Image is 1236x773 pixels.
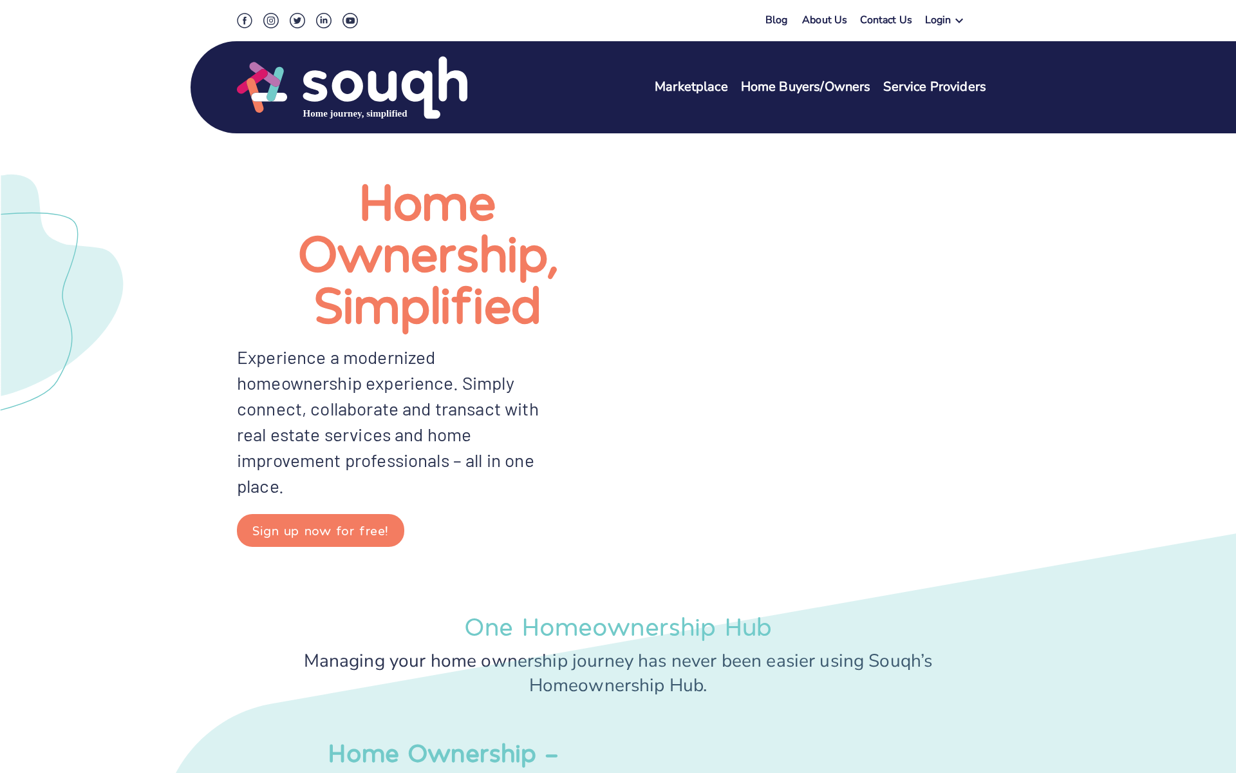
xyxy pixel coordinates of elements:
div: Login [925,13,951,32]
a: Marketplace [655,78,728,97]
a: Blog [765,13,788,27]
a: Service Providers [883,78,986,97]
a: Home Buyers/Owners [741,78,871,97]
img: Youtube Social Icon [342,13,358,28]
button: Sign up now for free! [237,514,404,547]
a: Contact Us [860,13,912,32]
iframe: Souqh it up! Make homeownership stress-free! [632,174,986,420]
a: About Us [802,13,847,32]
div: One Homeownership Hub [237,610,999,641]
img: Instagram Social Icon [263,13,279,28]
img: LinkedIn Social Icon [316,13,332,28]
div: Experience a modernized homeownership experience. Simply connect, collaborate and transact with r... [237,344,554,499]
img: Souqh Logo [237,55,467,120]
div: Managing your home ownership journey has never been easier using Souqh’s Homeownership Hub. [237,649,999,698]
h1: Home Ownership, Simplified [237,174,618,329]
img: Facebook Social Icon [237,13,252,28]
img: Twitter Social Icon [290,13,305,28]
div: Sign up now for free! [252,519,389,542]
